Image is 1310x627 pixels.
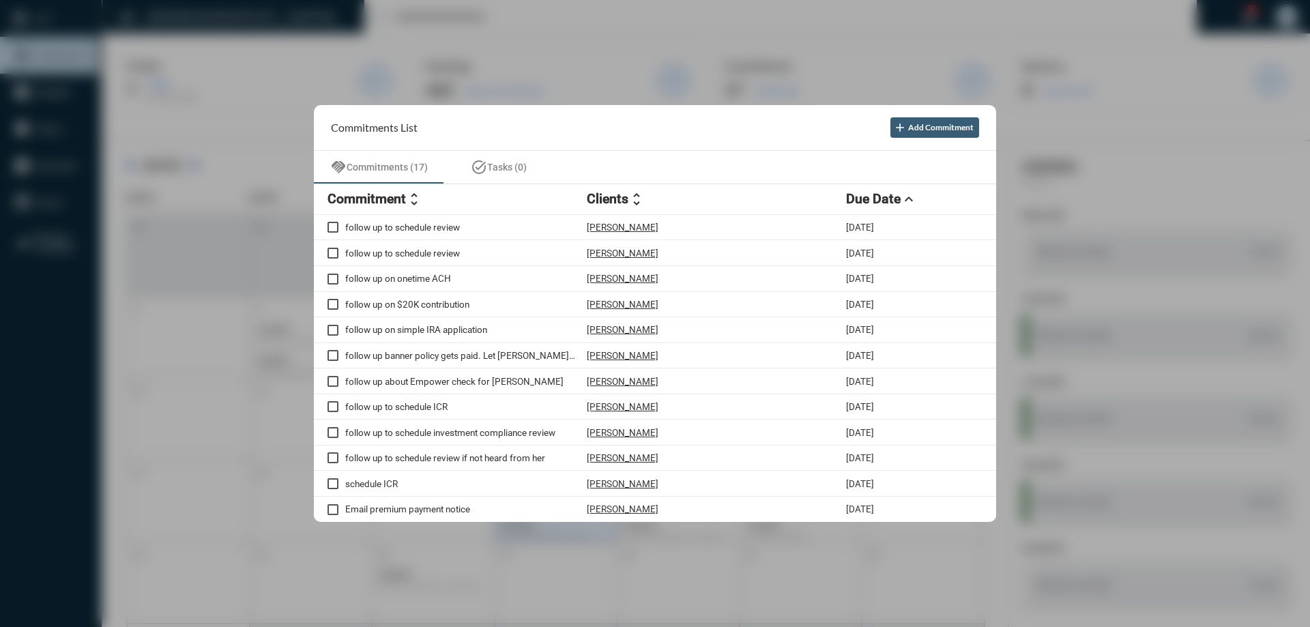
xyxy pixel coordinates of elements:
[327,191,406,207] h2: Commitment
[345,273,587,284] p: follow up on onetime ACH
[846,191,901,207] h2: Due Date
[846,299,874,310] p: [DATE]
[846,376,874,387] p: [DATE]
[471,159,487,175] mat-icon: task_alt
[587,504,658,514] p: [PERSON_NAME]
[893,121,907,134] mat-icon: add
[345,401,587,412] p: follow up to schedule ICR
[587,401,658,412] p: [PERSON_NAME]
[587,350,658,361] p: [PERSON_NAME]
[345,324,587,335] p: follow up on simple IRA application
[487,162,527,173] span: Tasks (0)
[846,350,874,361] p: [DATE]
[587,376,658,387] p: [PERSON_NAME]
[345,427,587,438] p: follow up to schedule investment compliance review
[406,191,422,207] mat-icon: unfold_more
[587,222,658,233] p: [PERSON_NAME]
[846,273,874,284] p: [DATE]
[331,121,418,134] h2: Commitments List
[345,299,587,310] p: follow up on $20K contribution
[846,222,874,233] p: [DATE]
[330,159,347,175] mat-icon: handshake
[345,222,587,233] p: follow up to schedule review
[846,324,874,335] p: [DATE]
[345,376,587,387] p: follow up about Empower check for [PERSON_NAME]
[901,191,917,207] mat-icon: expand_less
[628,191,645,207] mat-icon: unfold_more
[345,248,587,259] p: follow up to schedule review
[846,401,874,412] p: [DATE]
[347,162,428,173] span: Commitments (17)
[890,117,979,138] button: Add Commitment
[846,427,874,438] p: [DATE]
[846,504,874,514] p: [DATE]
[846,478,874,489] p: [DATE]
[587,478,658,489] p: [PERSON_NAME]
[587,273,658,284] p: [PERSON_NAME]
[846,452,874,463] p: [DATE]
[587,427,658,438] p: [PERSON_NAME]
[345,478,587,489] p: schedule ICR
[587,191,628,207] h2: Clients
[587,452,658,463] p: [PERSON_NAME]
[846,248,874,259] p: [DATE]
[587,248,658,259] p: [PERSON_NAME]
[345,452,587,463] p: follow up to schedule review if not heard from her
[587,324,658,335] p: [PERSON_NAME]
[345,350,587,361] p: follow up banner policy gets paid. Let [PERSON_NAME] know
[345,504,587,514] p: Email premium payment notice
[587,299,658,310] p: [PERSON_NAME]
